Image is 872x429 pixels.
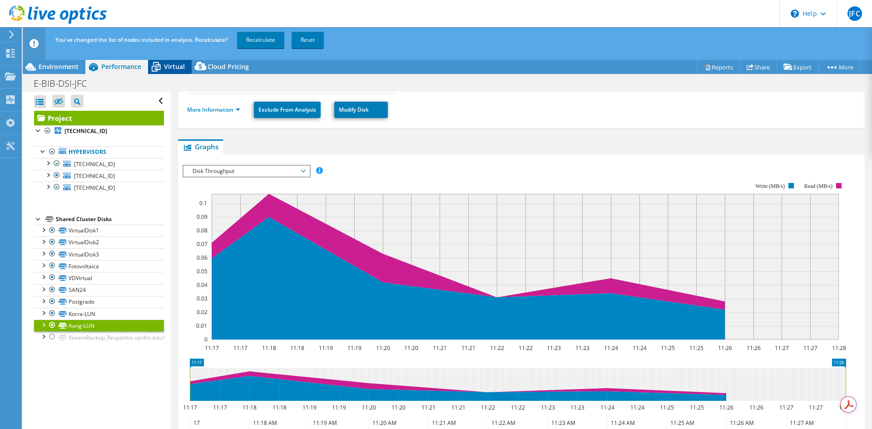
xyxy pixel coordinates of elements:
[213,404,227,411] text: 11:17
[777,60,819,74] a: Export
[30,79,101,89] h1: E-BIB-DSI-JFC
[205,344,219,352] text: 11:17
[490,344,504,352] text: 11:22
[204,335,208,343] text: 0
[164,62,185,71] span: Virtual
[197,281,208,289] text: 0.04
[237,32,284,48] a: Recalculate
[34,272,164,284] a: VDVirtual
[34,125,164,137] a: [TECHNICAL_ID]
[197,227,208,234] text: 0.08
[347,344,362,352] text: 11:19
[197,308,208,316] text: 0.02
[547,344,561,352] text: 11:23
[197,240,208,248] text: 0.07
[254,102,321,118] a: Exclude From Analysis
[630,404,644,411] text: 11:24
[34,308,164,320] a: Korra-LUN
[391,404,406,411] text: 11:20
[290,344,304,352] text: 11:18
[319,344,333,352] text: 11:19
[749,404,763,411] text: 11:26
[839,404,853,411] text: 11:28
[34,284,164,296] a: SAN24
[461,344,476,352] text: 11:21
[197,213,208,221] text: 0.09
[208,62,249,71] span: Cloud Pricing
[196,322,207,330] text: 0.01
[633,344,647,352] text: 11:24
[64,127,107,135] b: [TECHNICAL_ID]
[34,296,164,308] a: Postgrado
[34,225,164,237] a: VirtualDisk1
[775,344,789,352] text: 11:27
[689,344,704,352] text: 11:25
[183,404,197,411] text: 11:17
[243,404,257,411] text: 11:18
[451,404,466,411] text: 11:21
[541,404,555,411] text: 11:23
[188,166,305,177] span: Disk Throughput
[756,183,785,189] text: Write (MB/s)
[187,106,240,113] a: More Information
[661,344,675,352] text: 11:25
[519,344,533,352] text: 11:22
[34,146,164,158] a: Hypervisors
[56,214,164,225] div: Shared Cluster Disks
[847,6,862,21] span: JFC
[34,237,164,248] a: VirtualDisk2
[660,404,674,411] text: 11:25
[740,60,777,74] a: Share
[570,404,585,411] text: 11:23
[791,10,799,18] svg: \n
[718,344,732,352] text: 11:26
[376,344,390,352] text: 11:20
[197,254,208,261] text: 0.06
[481,404,495,411] text: 11:22
[803,344,817,352] text: 11:27
[779,404,793,411] text: 11:27
[404,344,418,352] text: 11:20
[292,32,324,48] a: Reset
[34,248,164,260] a: VirtualDisk3
[34,182,164,193] a: [TECHNICAL_ID]
[34,111,164,125] a: Project
[697,60,740,74] a: Reports
[804,183,832,189] text: Read (MB/s)
[55,36,228,44] span: You've changed the list of nodes included in analysis. Recalculate?
[600,404,614,411] text: 11:24
[362,404,376,411] text: 11:20
[34,158,164,170] a: [TECHNICAL_ID]
[334,102,388,118] a: Modify Disk
[747,344,761,352] text: 11:26
[511,404,525,411] text: 11:22
[433,344,447,352] text: 11:21
[34,331,164,343] a: VeeamBackup_Respaldos.upnfm.edu.hn.local
[34,260,164,272] a: Fotovoltaica
[34,320,164,331] a: Aang-LUN
[719,404,733,411] text: 11:26
[183,142,218,151] span: Graphs
[74,160,115,168] span: [TECHNICAL_ID]
[604,344,618,352] text: 11:24
[197,295,208,302] text: 0.03
[74,172,115,180] span: [TECHNICAL_ID]
[233,344,248,352] text: 11:17
[575,344,590,352] text: 11:23
[421,404,436,411] text: 11:21
[690,404,704,411] text: 11:25
[832,344,846,352] text: 11:28
[34,170,164,182] a: [TECHNICAL_ID]
[101,62,141,71] span: Performance
[302,404,317,411] text: 11:19
[199,199,207,207] text: 0.1
[272,404,287,411] text: 11:18
[809,404,823,411] text: 11:27
[74,184,115,192] span: [TECHNICAL_ID]
[39,62,79,71] span: Environment
[818,60,861,74] a: More
[262,344,276,352] text: 11:18
[197,267,208,275] text: 0.05
[332,404,346,411] text: 11:19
